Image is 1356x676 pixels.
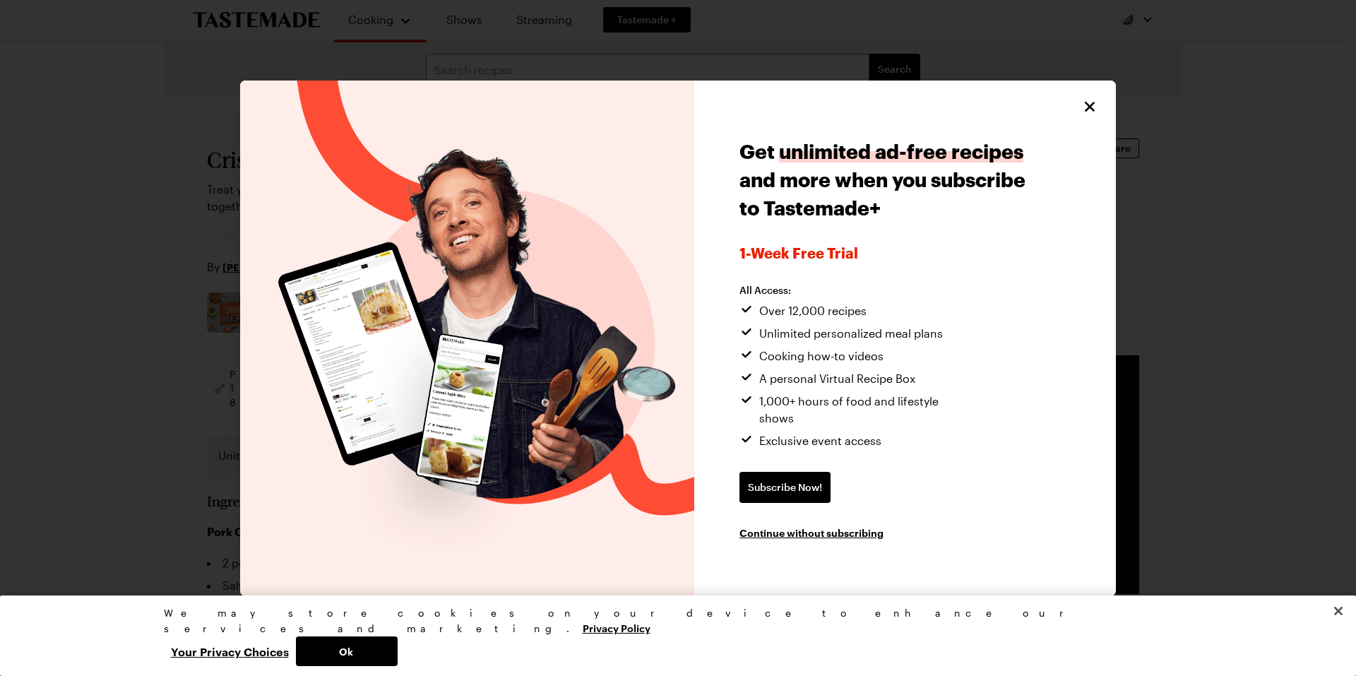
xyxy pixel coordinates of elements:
button: Ok [296,636,398,666]
div: Privacy [164,605,1181,666]
span: unlimited ad-free recipes [779,140,1023,162]
button: Continue without subscribing [739,526,884,540]
div: We may store cookies on your device to enhance our services and marketing. [164,605,1181,636]
span: 1,000+ hours of food and lifestyle shows [759,393,973,427]
h1: Get and more when you subscribe to Tastemade+ [739,137,1030,222]
a: More information about your privacy, opens in a new tab [583,621,650,634]
button: Your Privacy Choices [164,636,296,666]
span: Exclusive event access [759,432,881,449]
button: Close [1323,595,1354,627]
button: Close [1081,97,1099,116]
img: Tastemade Plus preview image [240,81,694,596]
span: A personal Virtual Recipe Box [759,370,915,387]
span: Unlimited personalized meal plans [759,325,943,342]
span: Over 12,000 recipes [759,302,867,319]
span: 1-week Free Trial [739,244,1030,261]
span: Cooking how-to videos [759,348,884,364]
h2: All Access: [739,284,973,297]
span: Subscribe Now! [748,480,822,494]
a: Subscribe Now! [739,472,831,503]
